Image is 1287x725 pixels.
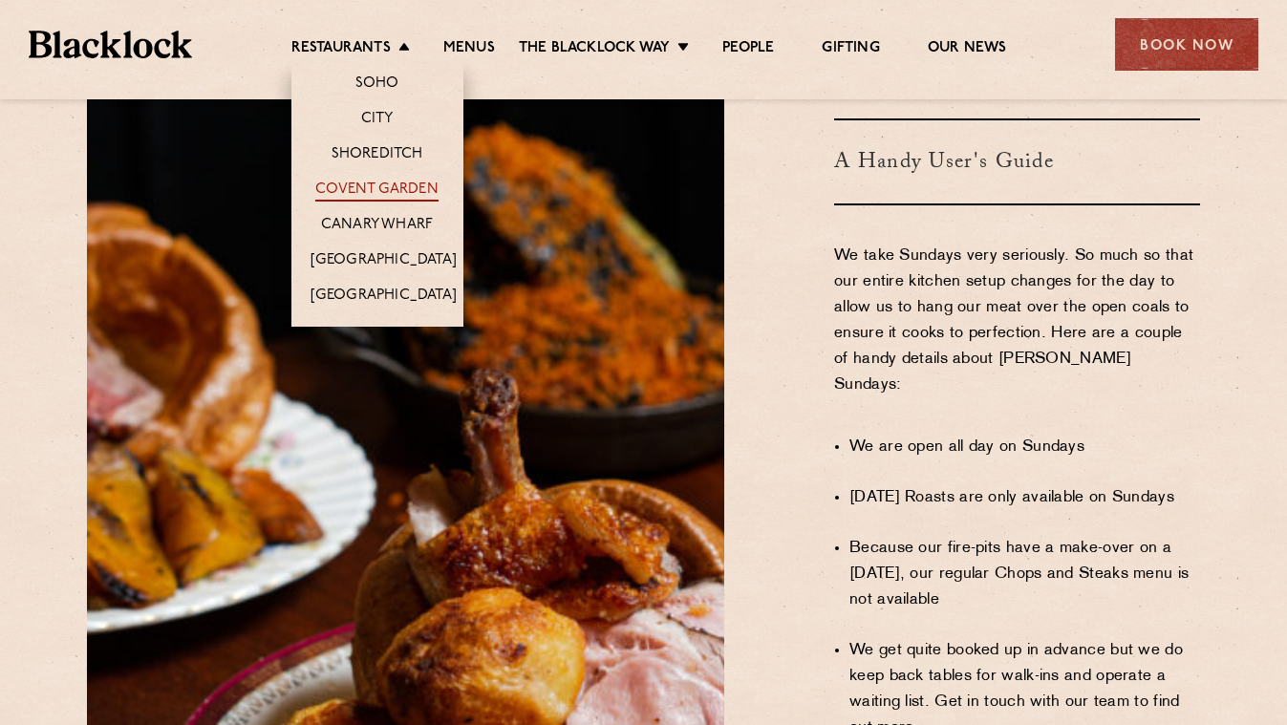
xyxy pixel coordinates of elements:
[332,145,423,166] a: Shoreditch
[355,75,399,96] a: Soho
[311,287,457,308] a: [GEOGRAPHIC_DATA]
[722,39,774,60] a: People
[321,216,433,237] a: Canary Wharf
[849,485,1200,511] li: [DATE] Roasts are only available on Sundays
[315,181,439,202] a: Covent Garden
[822,39,879,60] a: Gifting
[29,31,192,58] img: BL_Textured_Logo-footer-cropped.svg
[443,39,495,60] a: Menus
[311,251,457,272] a: [GEOGRAPHIC_DATA]
[849,536,1200,613] li: Because our fire-pits have a make-over on a [DATE], our regular Chops and Steaks menu is not avai...
[834,244,1200,424] p: We take Sundays very seriously. So much so that our entire kitchen setup changes for the day to a...
[928,39,1007,60] a: Our News
[834,118,1200,205] h3: A Handy User's Guide
[361,110,394,131] a: City
[849,435,1200,460] li: We are open all day on Sundays
[291,39,391,60] a: Restaurants
[519,39,670,60] a: The Blacklock Way
[1115,18,1258,71] div: Book Now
